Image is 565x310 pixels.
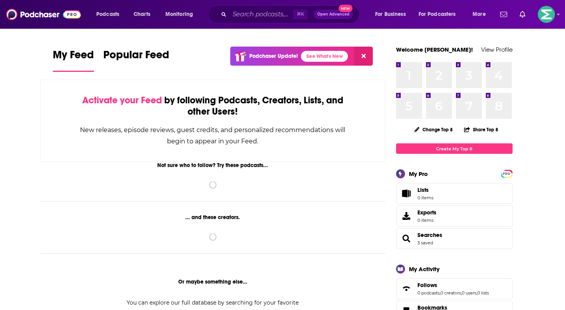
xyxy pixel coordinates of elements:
span: , [461,290,462,296]
span: New [339,5,353,12]
button: open menu [467,8,495,21]
a: 3 saved [417,240,433,246]
a: 0 lists [477,290,489,296]
a: Show notifications dropdown [516,8,528,21]
div: Not sure who to follow? Try these podcasts... [40,162,386,169]
a: Welcome [PERSON_NAME]! [396,46,473,53]
a: View Profile [481,46,513,53]
span: Logged in as LKassela [538,6,555,23]
input: Search podcasts, credits, & more... [229,8,293,21]
button: Open AdvancedNew [314,10,353,19]
button: open menu [370,8,415,21]
a: PRO [502,171,511,176]
a: Follows [399,283,414,294]
a: Charts [129,8,155,21]
span: Popular Feed [103,48,169,66]
span: , [440,290,440,296]
a: Searches [417,232,442,239]
div: Search podcasts, credits, & more... [216,5,367,23]
p: Podchaser Update! [249,53,298,59]
span: More [473,9,486,20]
span: Exports [417,209,436,216]
div: ... and these creators. [40,214,386,221]
span: Podcasts [96,9,119,20]
span: Activate your Feed [82,94,162,106]
span: Charts [134,9,150,20]
button: open menu [414,8,467,21]
span: Exports [399,211,414,221]
button: open menu [91,8,129,21]
span: For Business [375,9,406,20]
a: See What's New [301,51,348,62]
a: 0 podcasts [417,290,440,296]
a: Create My Top 8 [396,143,513,154]
a: Follows [417,282,489,289]
span: Follows [396,278,513,299]
span: My Feed [53,48,94,66]
img: User Profile [538,6,555,23]
button: Change Top 8 [410,125,458,134]
a: Exports [396,206,513,226]
a: Popular Feed [103,48,169,72]
img: Podchaser - Follow, Share and Rate Podcasts [6,7,81,22]
span: ⌘ K [293,9,308,19]
div: New releases, episode reviews, guest credits, and personalized recommendations will begin to appe... [80,124,346,147]
div: My Activity [409,265,440,273]
a: 0 users [462,290,476,296]
div: Or maybe something else... [40,279,386,285]
span: Lists [417,186,429,193]
button: Show profile menu [538,6,555,23]
a: My Feed [53,48,94,72]
span: Searches [396,228,513,249]
button: Share Top 8 [464,122,499,137]
a: Lists [396,183,513,204]
span: 0 items [417,195,433,200]
button: open menu [160,8,203,21]
div: My Pro [409,170,428,178]
span: Lists [399,188,414,199]
span: Open Advanced [317,12,349,16]
span: Lists [417,186,433,193]
span: PRO [502,171,511,177]
a: Searches [399,233,414,244]
span: Follows [417,282,437,289]
a: 0 creators [440,290,461,296]
div: by following Podcasts, Creators, Lists, and other Users! [80,95,346,117]
span: Monitoring [165,9,193,20]
span: For Podcasters [419,9,456,20]
a: Show notifications dropdown [497,8,510,21]
span: 0 items [417,218,436,223]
